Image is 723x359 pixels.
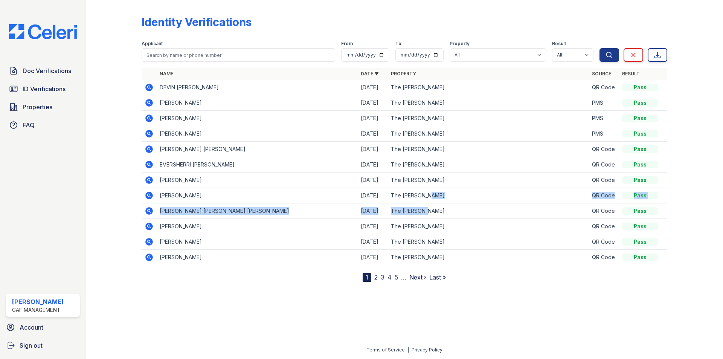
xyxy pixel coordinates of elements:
td: [DATE] [358,188,388,203]
div: Pass [622,254,658,261]
a: FAQ [6,118,80,133]
span: Doc Verifications [23,66,71,75]
td: DEVIN [PERSON_NAME] [157,80,358,95]
td: The [PERSON_NAME] [388,173,589,188]
td: [DATE] [358,142,388,157]
td: The [PERSON_NAME] [388,234,589,250]
td: [PERSON_NAME] [157,111,358,126]
a: 2 [374,273,378,281]
td: [DATE] [358,126,388,142]
td: [DATE] [358,80,388,95]
td: The [PERSON_NAME] [388,250,589,265]
td: [DATE] [358,203,388,219]
a: Property [391,71,416,76]
td: [DATE] [358,111,388,126]
span: Sign out [20,341,43,350]
span: Account [20,323,43,332]
div: Pass [622,84,658,91]
a: Doc Verifications [6,63,80,78]
td: [DATE] [358,219,388,234]
span: FAQ [23,121,35,130]
td: The [PERSON_NAME] [388,219,589,234]
div: 1 [363,273,371,282]
a: Result [622,71,640,76]
td: [PERSON_NAME] [157,234,358,250]
label: Property [450,41,470,47]
td: QR Code [589,203,619,219]
td: PMS [589,126,619,142]
label: From [341,41,353,47]
td: The [PERSON_NAME] [388,188,589,203]
span: Properties [23,102,52,112]
input: Search by name or phone number [142,48,335,62]
td: PMS [589,111,619,126]
td: [DATE] [358,157,388,173]
a: Name [160,71,173,76]
div: Pass [622,161,658,168]
td: QR Code [589,142,619,157]
div: Pass [622,130,658,137]
td: [PERSON_NAME] [PERSON_NAME] [157,142,358,157]
a: Next › [409,273,426,281]
a: 3 [381,273,384,281]
a: Privacy Policy [412,347,442,353]
td: [PERSON_NAME] [157,250,358,265]
td: The [PERSON_NAME] [388,126,589,142]
a: Last » [429,273,446,281]
td: [DATE] [358,95,388,111]
div: Pass [622,238,658,246]
td: QR Code [589,80,619,95]
div: Pass [622,176,658,184]
td: [PERSON_NAME] [157,126,358,142]
div: | [407,347,409,353]
a: ID Verifications [6,81,80,96]
td: QR Code [589,250,619,265]
td: The [PERSON_NAME] [388,142,589,157]
td: The [PERSON_NAME] [388,157,589,173]
a: 5 [395,273,398,281]
div: Identity Verifications [142,15,252,29]
td: QR Code [589,188,619,203]
td: QR Code [589,234,619,250]
label: To [395,41,401,47]
span: ID Verifications [23,84,66,93]
div: Pass [622,99,658,107]
a: Sign out [3,338,83,353]
div: [PERSON_NAME] [12,297,64,306]
img: CE_Logo_Blue-a8612792a0a2168367f1c8372b55b34899dd931a85d93a1a3d3e32e68fde9ad4.png [3,24,83,39]
div: CAF Management [12,306,64,314]
td: [PERSON_NAME] [PERSON_NAME] [PERSON_NAME] [157,203,358,219]
a: 4 [387,273,392,281]
a: Properties [6,99,80,115]
td: The [PERSON_NAME] [388,95,589,111]
a: Source [592,71,611,76]
div: Pass [622,115,658,122]
td: QR Code [589,173,619,188]
label: Result [552,41,566,47]
div: Pass [622,223,658,230]
div: Pass [622,207,658,215]
td: [PERSON_NAME] [157,173,358,188]
td: [DATE] [358,234,388,250]
div: Pass [622,192,658,199]
span: … [401,273,406,282]
td: [DATE] [358,250,388,265]
td: QR Code [589,157,619,173]
td: The [PERSON_NAME] [388,80,589,95]
td: QR Code [589,219,619,234]
label: Applicant [142,41,163,47]
td: EVERSHERRI [PERSON_NAME] [157,157,358,173]
td: The [PERSON_NAME] [388,203,589,219]
td: [PERSON_NAME] [157,95,358,111]
td: [PERSON_NAME] [157,219,358,234]
a: Date ▼ [361,71,379,76]
td: [PERSON_NAME] [157,188,358,203]
a: Terms of Service [366,347,405,353]
td: [DATE] [358,173,388,188]
td: The [PERSON_NAME] [388,111,589,126]
a: Account [3,320,83,335]
td: PMS [589,95,619,111]
div: Pass [622,145,658,153]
